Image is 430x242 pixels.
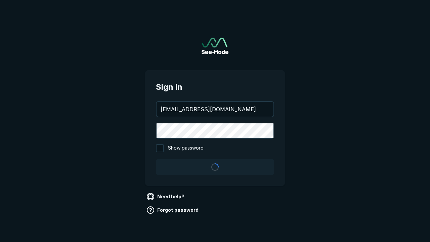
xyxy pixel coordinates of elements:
img: See-Mode Logo [202,38,228,54]
a: Forgot password [145,205,201,215]
span: Sign in [156,81,274,93]
a: Go to sign in [202,38,228,54]
span: Show password [168,144,204,152]
a: Need help? [145,191,187,202]
input: your@email.com [157,102,273,117]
